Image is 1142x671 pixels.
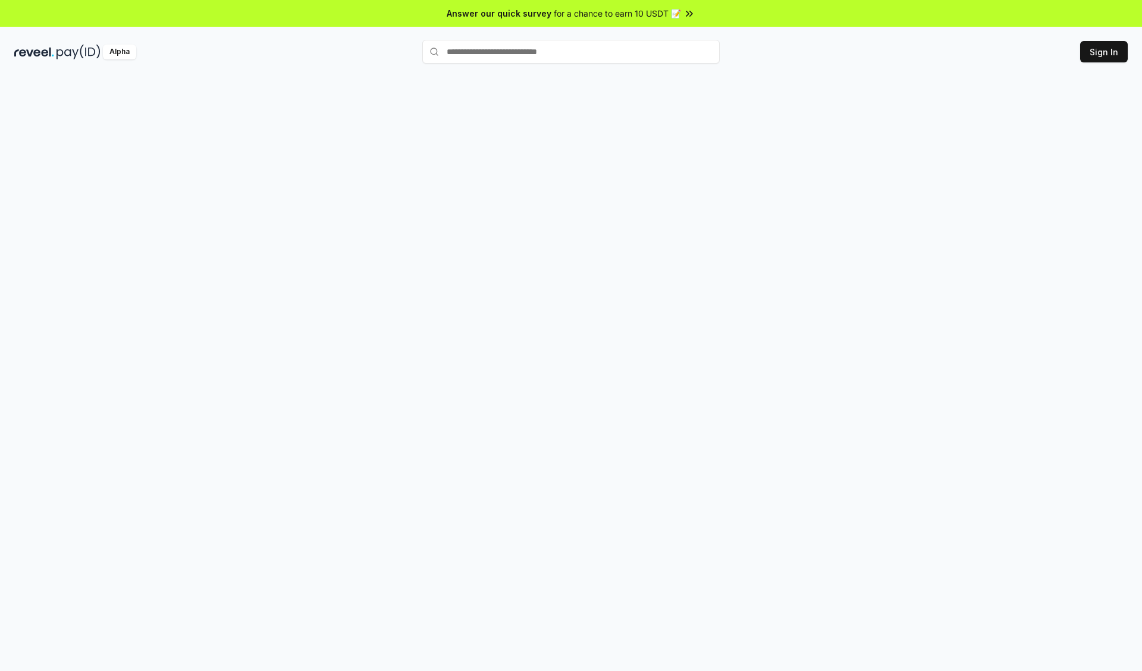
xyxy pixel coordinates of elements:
span: for a chance to earn 10 USDT 📝 [554,7,681,20]
div: Alpha [103,45,136,59]
span: Answer our quick survey [447,7,551,20]
button: Sign In [1080,41,1128,62]
img: reveel_dark [14,45,54,59]
img: pay_id [57,45,101,59]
